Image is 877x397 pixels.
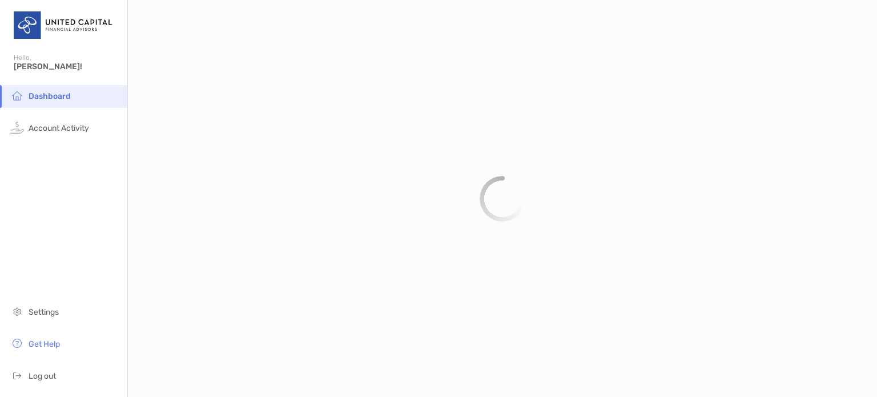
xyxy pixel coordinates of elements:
[29,123,89,133] span: Account Activity
[14,62,120,71] span: [PERSON_NAME]!
[29,371,56,381] span: Log out
[29,339,60,349] span: Get Help
[10,89,24,102] img: household icon
[10,336,24,350] img: get-help icon
[29,91,71,101] span: Dashboard
[10,368,24,382] img: logout icon
[10,304,24,318] img: settings icon
[14,5,114,46] img: United Capital Logo
[10,121,24,134] img: activity icon
[29,307,59,317] span: Settings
